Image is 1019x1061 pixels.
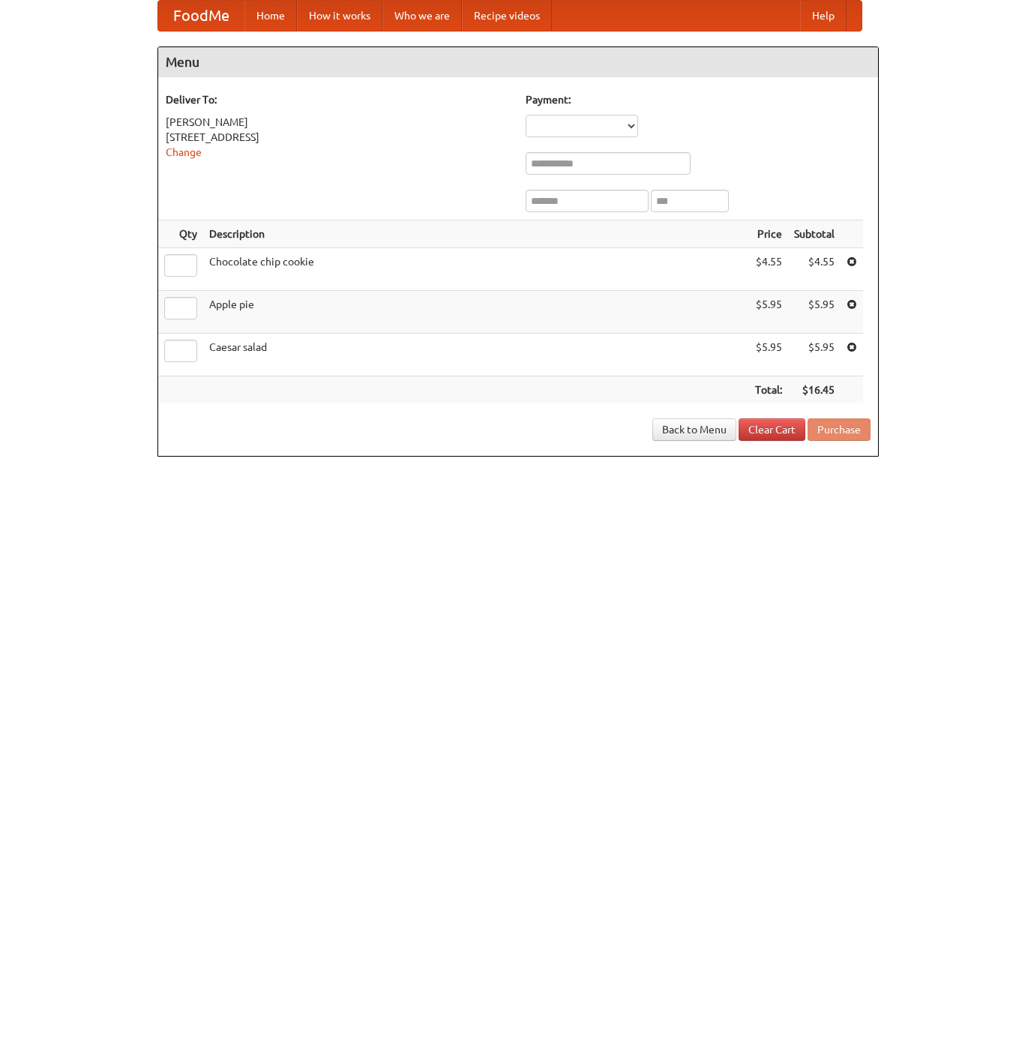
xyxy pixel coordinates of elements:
[203,334,749,376] td: Caesar salad
[788,334,841,376] td: $5.95
[166,130,511,145] div: [STREET_ADDRESS]
[166,92,511,107] h5: Deliver To:
[203,248,749,291] td: Chocolate chip cookie
[800,1,847,31] a: Help
[166,146,202,158] a: Change
[788,220,841,248] th: Subtotal
[749,334,788,376] td: $5.95
[297,1,382,31] a: How it works
[382,1,462,31] a: Who we are
[158,220,203,248] th: Qty
[739,418,805,441] a: Clear Cart
[652,418,736,441] a: Back to Menu
[788,248,841,291] td: $4.55
[158,1,244,31] a: FoodMe
[788,291,841,334] td: $5.95
[158,47,878,77] h4: Menu
[749,248,788,291] td: $4.55
[244,1,297,31] a: Home
[749,291,788,334] td: $5.95
[203,220,749,248] th: Description
[526,92,871,107] h5: Payment:
[808,418,871,441] button: Purchase
[203,291,749,334] td: Apple pie
[749,220,788,248] th: Price
[166,115,511,130] div: [PERSON_NAME]
[788,376,841,404] th: $16.45
[462,1,552,31] a: Recipe videos
[749,376,788,404] th: Total:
